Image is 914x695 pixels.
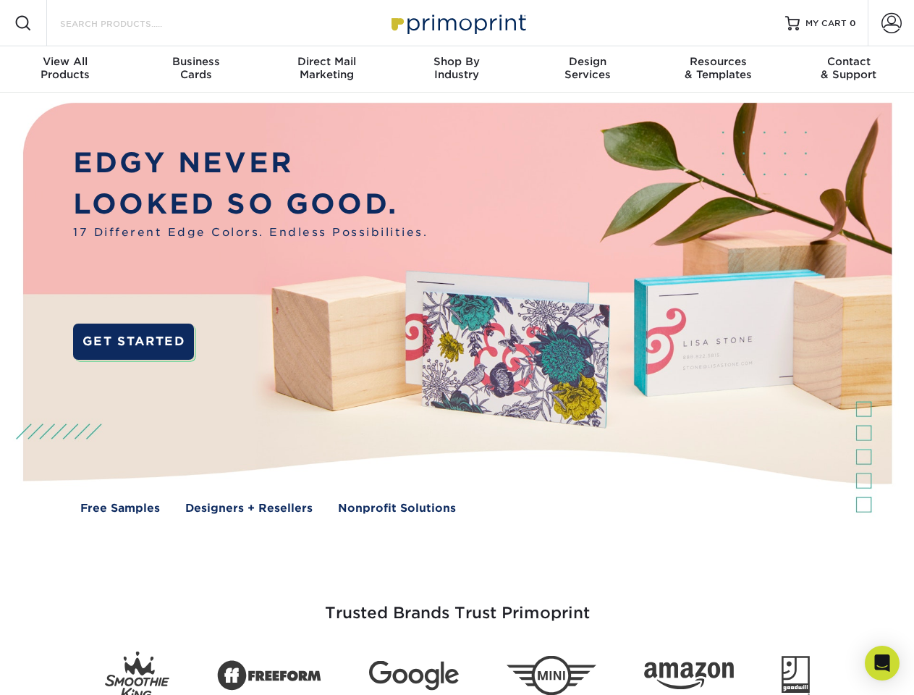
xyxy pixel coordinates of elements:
div: Cards [130,55,261,81]
div: Industry [392,55,522,81]
span: 17 Different Edge Colors. Endless Possibilities. [73,224,428,241]
span: MY CART [805,17,847,30]
div: Open Intercom Messenger [865,646,900,681]
a: Nonprofit Solutions [338,500,456,517]
p: EDGY NEVER [73,143,428,184]
a: Resources& Templates [653,46,783,93]
a: BusinessCards [130,46,261,93]
div: Services [522,55,653,81]
a: Direct MailMarketing [261,46,392,93]
a: Contact& Support [784,46,914,93]
a: Shop ByIndustry [392,46,522,93]
img: Primoprint [385,7,530,38]
span: Direct Mail [261,55,392,68]
span: Contact [784,55,914,68]
span: Shop By [392,55,522,68]
div: Marketing [261,55,392,81]
a: Designers + Resellers [185,500,313,517]
span: Resources [653,55,783,68]
a: Free Samples [80,500,160,517]
img: Google [369,661,459,691]
h3: Trusted Brands Trust Primoprint [34,569,881,640]
p: LOOKED SO GOOD. [73,184,428,225]
div: & Support [784,55,914,81]
img: Amazon [644,662,734,690]
span: Design [522,55,653,68]
div: & Templates [653,55,783,81]
span: 0 [850,18,856,28]
a: DesignServices [522,46,653,93]
span: Business [130,55,261,68]
a: GET STARTED [73,324,194,360]
img: Goodwill [782,656,810,695]
input: SEARCH PRODUCTS..... [59,14,200,32]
